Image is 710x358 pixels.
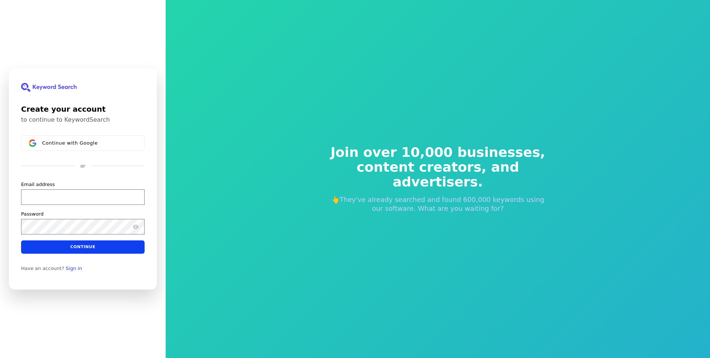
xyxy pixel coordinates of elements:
[42,140,98,146] span: Continue with Google
[80,163,85,169] p: or
[325,160,550,189] span: content creators, and advertisers.
[21,116,145,124] p: to continue to KeywordSearch
[325,195,550,213] p: 👆They've already searched and found 600,000 keywords using our software. What are you waiting for?
[21,211,44,217] label: Password
[21,83,77,92] img: KeywordSearch
[21,240,145,254] button: Continue
[29,139,36,147] img: Sign in with Google
[325,145,550,160] span: Join over 10,000 businesses,
[21,266,64,271] span: Have an account?
[21,135,145,151] button: Sign in with GoogleContinue with Google
[131,222,140,231] button: Show password
[21,104,145,115] h1: Create your account
[21,181,55,188] label: Email address
[66,266,82,271] a: Sign in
